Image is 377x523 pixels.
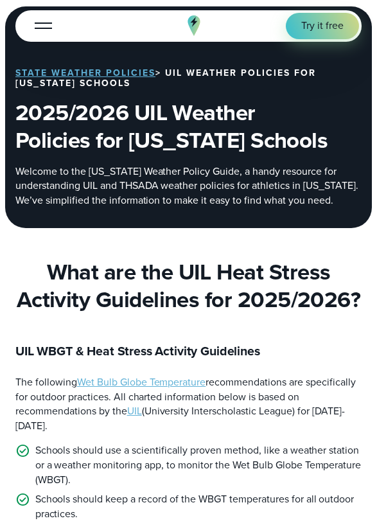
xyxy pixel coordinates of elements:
a: Try it free [286,13,359,39]
p: Welcome to the [US_STATE] Weather Policy Guide, a handy resource for understanding UIL and THSADA... [15,164,362,208]
p: Schools should keep a record of the WBGT temperatures for all outdoor practices. [35,492,362,521]
span: Try it free [301,19,344,33]
h1: 2025/2026 UIL Weather Policies for [US_STATE] Schools [15,99,362,154]
a: UIL [127,403,142,418]
p: Schools should use a scientifically proven method, like a weather station or a weather monitoring... [35,443,362,487]
h2: What are the UIL Heat Stress Activity Guidelines for 2025/2026? [15,258,362,314]
a: State Weather Policies [15,66,155,80]
p: The following recommendations are specifically for outdoor practices. All charted information bel... [15,375,362,433]
h3: UIL WBGT & Heat Stress Activity Guidelines [15,343,362,360]
a: Wet Bulb Globe Temperature [77,375,206,389]
h3: > UIL Weather Policies for [US_STATE] Schools [15,68,362,89]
